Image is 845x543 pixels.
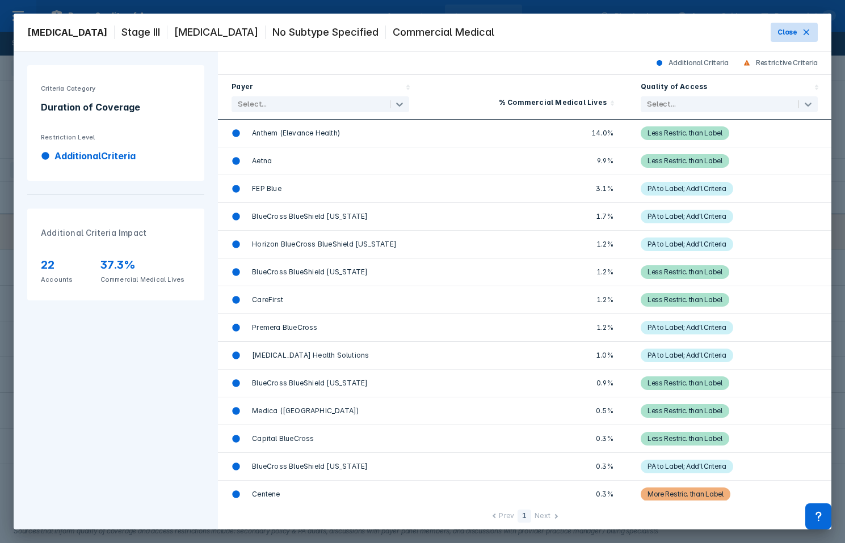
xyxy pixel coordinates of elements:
[436,321,613,334] div: 1.2%
[436,293,613,307] div: 1.2%
[805,503,831,529] div: Contact Support
[436,210,613,223] div: 1.7%
[436,349,613,362] div: 1.0%
[436,376,613,390] div: 0.9%
[252,239,397,249] span: Horizon BlueCross BlueShield [US_STATE]
[252,156,272,166] span: Aetna
[648,460,726,473] div: PA to Label; Add'l Criteria
[41,132,191,142] div: Restriction Level
[252,489,280,499] span: Centene
[218,75,422,120] div: Sort
[648,487,724,501] div: More Restric. than Label
[648,182,726,196] div: PA to Label; Add'l Criteria
[735,58,825,67] div: Restrictive Criteria
[648,58,735,67] div: Additional Criteria
[648,321,726,334] div: PA to Label; Add'l Criteria
[777,27,797,37] span: Close
[121,26,160,39] p: Stage III
[41,222,191,244] p: Additional Criteria Impact
[252,211,368,222] span: BlueCross BlueShield [US_STATE]
[252,295,283,305] span: CareFirst
[648,154,722,168] div: Less Restric. than Label
[436,432,613,446] div: 0.3%
[648,210,726,223] div: PA to Label; Add'l Criteria
[252,128,340,138] span: Anthem (Elevance Health)
[272,26,379,39] p: No Subtype Specified
[41,83,191,94] div: Criteria Category
[648,376,722,390] div: Less Restric. than Label
[41,272,73,287] p: Accounts
[499,97,607,110] div: % Commercial Medical Lives
[771,23,818,42] button: Close
[436,126,613,140] div: 14.0%
[648,237,726,251] div: PA to Label; Add'l Criteria
[436,487,613,501] div: 0.3%
[27,26,107,39] p: [MEDICAL_DATA]
[252,406,359,416] span: Medica ([GEOGRAPHIC_DATA])
[436,265,613,279] div: 1.2%
[252,434,314,444] span: Capital BlueCross
[648,265,722,279] div: Less Restric. than Label
[518,510,531,523] div: 1
[627,75,831,120] div: Sort
[641,82,707,94] div: Quality of Access
[41,100,191,114] div: Duration of Coverage
[436,237,613,251] div: 1.2%
[252,350,369,360] span: [MEDICAL_DATA] Health Solutions
[648,293,722,307] div: Less Restric. than Label
[648,404,722,418] div: Less Restric. than Label
[436,404,613,418] div: 0.5%
[252,267,368,277] span: BlueCross BlueShield [US_STATE]
[232,82,253,94] div: Payer
[436,182,613,196] div: 3.1%
[436,460,613,473] div: 0.3%
[252,184,281,194] span: FEP Blue
[648,126,722,140] div: Less Restric. than Label
[100,272,185,287] p: Commercial Medical Lives
[648,432,722,446] div: Less Restric. than Label
[252,461,368,472] span: BlueCross BlueShield [US_STATE]
[41,257,73,272] p: 22
[535,511,550,523] div: Next
[499,511,514,523] div: Prev
[41,149,191,163] div: Additional Criteria
[393,26,494,39] p: Commercial Medical
[100,257,185,272] p: 37.3%
[174,26,258,39] p: [MEDICAL_DATA]
[423,75,627,120] div: Sort
[252,378,368,388] span: BlueCross BlueShield [US_STATE]
[436,154,613,168] div: 9.9%
[648,349,726,362] div: PA to Label; Add'l Criteria
[252,323,317,333] span: Premera BlueCross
